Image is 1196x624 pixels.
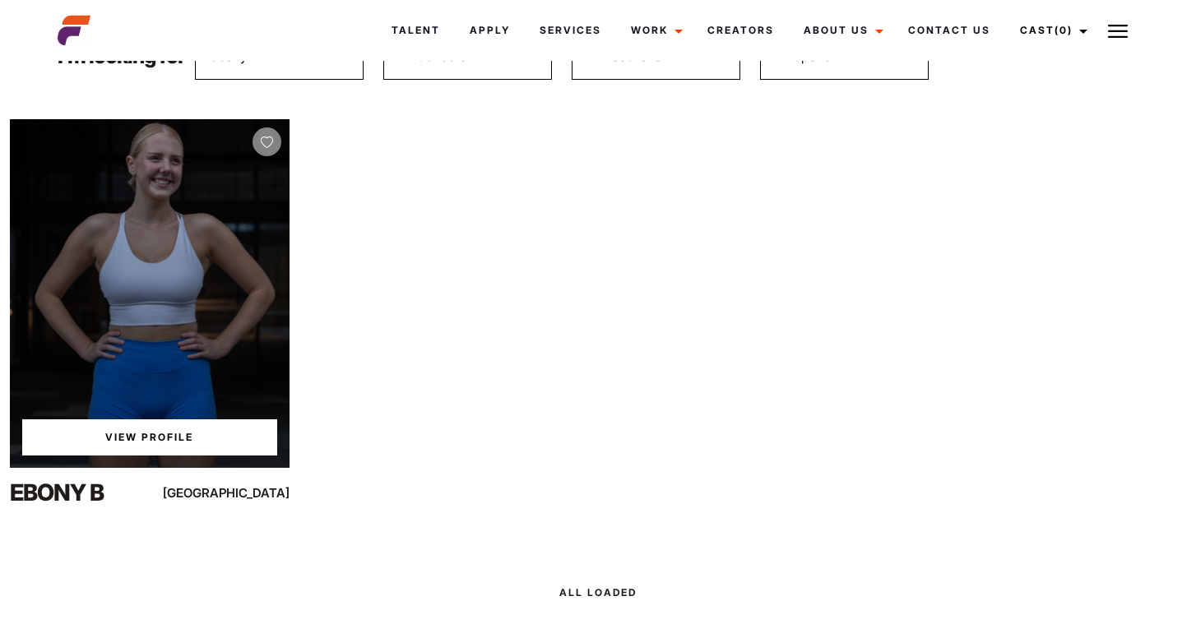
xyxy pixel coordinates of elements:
[693,8,789,53] a: Creators
[206,483,290,503] div: [GEOGRAPHIC_DATA]
[455,8,525,53] a: Apply
[22,419,277,455] a: View Ebony B'sProfile
[1005,8,1097,53] a: Cast(0)
[10,476,178,509] div: Ebony B
[58,14,90,47] img: cropped-aefm-brand-fav-22-square.png
[789,8,893,53] a: About Us
[525,8,616,53] a: Services
[58,46,185,67] p: I'm looking for
[616,8,693,53] a: Work
[1108,21,1128,41] img: Burger icon
[1055,24,1073,36] span: (0)
[893,8,1005,53] a: Contact Us
[377,8,455,53] a: Talent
